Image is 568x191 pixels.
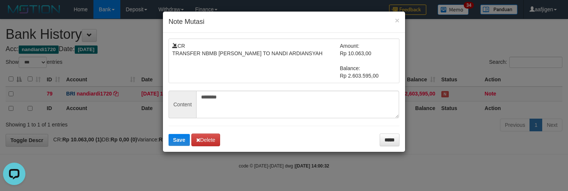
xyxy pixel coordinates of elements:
span: Delete [196,137,215,143]
span: Content [169,91,196,119]
td: Amount: Rp 10.063,00 Balance: Rp 2.603.595,00 [340,42,396,79]
button: × [395,16,399,24]
h4: Note Mutasi [169,17,399,27]
span: Save [173,137,185,143]
button: Open LiveChat chat widget [3,3,25,25]
td: CR TRANSFER NBMB [PERSON_NAME] TO NANDI ARDIANSYAH [172,42,340,79]
button: Delete [191,134,220,146]
button: Save [169,134,190,146]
